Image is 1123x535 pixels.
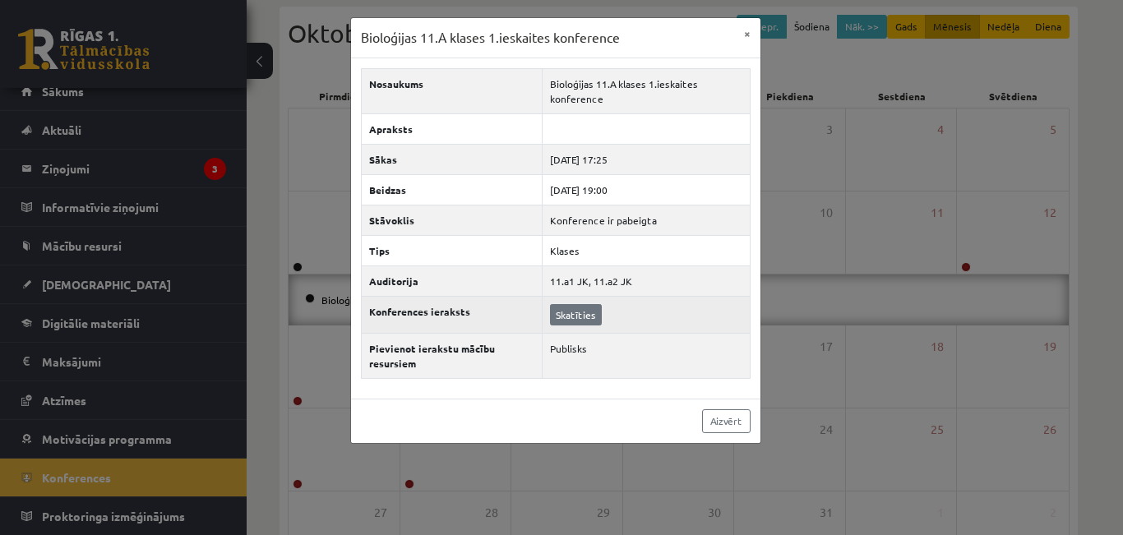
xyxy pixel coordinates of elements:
th: Konferences ieraksts [361,296,543,333]
th: Beidzas [361,174,543,205]
td: Publisks [543,333,750,378]
td: Konference ir pabeigta [543,205,750,235]
th: Nosaukums [361,68,543,113]
td: [DATE] 17:25 [543,144,750,174]
td: [DATE] 19:00 [543,174,750,205]
a: Skatīties [550,304,602,325]
th: Pievienot ierakstu mācību resursiem [361,333,543,378]
button: × [734,18,760,49]
h3: Bioloģijas 11.A klases 1.ieskaites konference [361,28,620,48]
a: Aizvērt [702,409,751,433]
td: 11.a1 JK, 11.a2 JK [543,265,750,296]
th: Auditorija [361,265,543,296]
td: Klases [543,235,750,265]
th: Tips [361,235,543,265]
td: Bioloģijas 11.A klases 1.ieskaites konference [543,68,750,113]
th: Sākas [361,144,543,174]
th: Apraksts [361,113,543,144]
th: Stāvoklis [361,205,543,235]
